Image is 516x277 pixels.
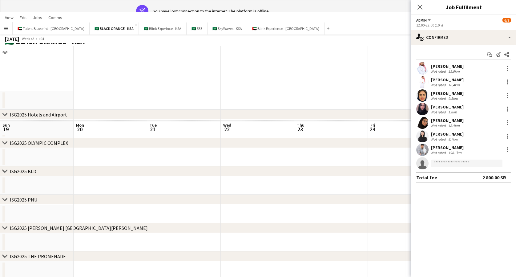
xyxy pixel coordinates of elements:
div: 15.9km [447,69,461,74]
span: Jobs [33,15,42,20]
div: ISG2025 BLD [10,168,36,174]
span: 19 [2,126,10,133]
div: 2 800.00 SR [482,174,506,181]
span: View [5,15,14,20]
span: 21 [149,126,157,133]
div: Not rated [431,150,447,155]
div: Not rated [431,110,447,114]
div: [DATE] [5,36,19,42]
span: Tue [150,122,157,128]
a: Jobs [30,14,45,22]
button: 🇦🇪 Blink Experience - [GEOGRAPHIC_DATA] [247,22,325,35]
a: Comms [46,14,65,22]
div: ISG2025 THE PROMENADE [10,253,66,259]
div: You have lost connection to the internet. The platform is offline. [153,8,270,14]
div: ISG2025 Hotels and Airport [10,112,67,118]
div: Not rated [431,137,447,141]
div: [PERSON_NAME] [431,131,464,137]
div: Not rated [431,69,447,74]
span: Thu [297,122,304,128]
span: Sun [2,122,10,128]
button: 🇦🇪 Talent Blueprint - [GEOGRAPHIC_DATA] [13,22,90,35]
div: Not rated [431,83,447,87]
div: 12:00-22:00 (10h) [416,23,511,27]
span: Edit [20,15,27,20]
span: Admin [416,18,427,22]
div: 8.7km [447,137,459,141]
a: View [2,14,16,22]
a: Edit [17,14,29,22]
span: Wed [223,122,231,128]
div: ISG2025 OLYMPIC COMPLEX [10,140,68,146]
div: 9.5km [447,96,459,101]
div: ISG2025 PNU [10,197,37,203]
button: 🇸🇦 BLACK ORANGE - KSA [90,22,139,35]
span: 24 [369,126,375,133]
div: Not rated [431,96,447,101]
div: +04 [38,36,44,41]
div: Not rated [431,123,447,128]
div: 18.4km [447,83,461,87]
div: Total fee [416,174,437,181]
div: Confirmed [411,30,516,45]
span: Comms [48,15,62,20]
div: 18.4km [447,123,461,128]
div: [PERSON_NAME] [431,118,464,123]
span: Fri [370,122,375,128]
button: 🇸🇦 SkyWaves - KSA [208,22,247,35]
button: 🇸🇦 555 [187,22,208,35]
div: ISG2025 [PERSON_NAME] [GEOGRAPHIC_DATA][PERSON_NAME] [10,225,148,231]
div: 12km [447,110,458,114]
span: 6/8 [502,18,511,22]
span: 23 [296,126,304,133]
span: 22 [222,126,231,133]
div: [PERSON_NAME] [431,63,464,69]
div: [PERSON_NAME] [431,104,464,110]
div: [PERSON_NAME] [431,91,464,96]
div: [PERSON_NAME] [431,145,464,150]
span: Week 43 [20,36,36,41]
div: [PERSON_NAME] [431,77,464,83]
span: Mon [76,122,84,128]
span: 20 [75,126,84,133]
button: Admin [416,18,432,22]
div: 198.1km [447,150,463,155]
h3: Job Fulfilment [411,3,516,11]
button: 🇸🇦 Blink Experince - KSA [139,22,187,35]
